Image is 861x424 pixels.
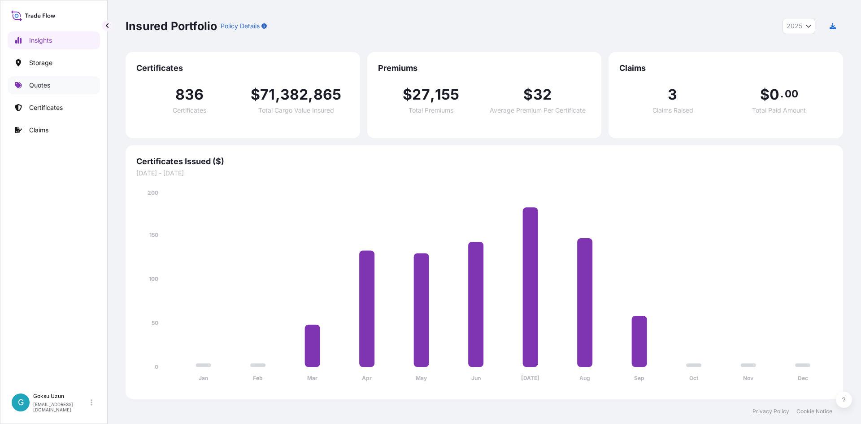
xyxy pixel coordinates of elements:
[307,375,317,381] tspan: Mar
[8,121,100,139] a: Claims
[8,76,100,94] a: Quotes
[199,375,208,381] tspan: Jan
[412,87,430,102] span: 27
[378,63,591,74] span: Premiums
[770,87,779,102] span: 0
[752,107,806,114] span: Total Paid Amount
[634,375,644,381] tspan: Sep
[308,87,313,102] span: ,
[29,103,63,112] p: Certificates
[409,107,453,114] span: Total Premiums
[148,189,158,196] tspan: 200
[258,107,334,114] span: Total Cargo Value Insured
[780,90,783,97] span: .
[652,107,693,114] span: Claims Raised
[275,87,280,102] span: ,
[783,18,815,34] button: Year Selector
[18,398,24,407] span: G
[280,87,309,102] span: 382
[175,87,204,102] span: 836
[136,169,832,178] span: [DATE] - [DATE]
[8,54,100,72] a: Storage
[29,36,52,45] p: Insights
[8,31,100,49] a: Insights
[251,87,260,102] span: $
[619,63,832,74] span: Claims
[490,107,586,114] span: Average Premium Per Certificate
[313,87,342,102] span: 865
[760,87,770,102] span: $
[253,375,263,381] tspan: Feb
[126,19,217,33] p: Insured Portfolio
[523,87,533,102] span: $
[149,232,158,238] tspan: 150
[8,99,100,117] a: Certificates
[796,408,832,415] a: Cookie Notice
[689,375,699,381] tspan: Oct
[33,393,89,400] p: Goksu Uzun
[787,22,802,31] span: 2025
[260,87,275,102] span: 71
[785,90,798,97] span: 00
[579,375,590,381] tspan: Aug
[743,375,754,381] tspan: Nov
[416,375,427,381] tspan: May
[29,58,52,67] p: Storage
[471,375,481,381] tspan: Jun
[798,375,808,381] tspan: Dec
[152,319,158,326] tspan: 50
[533,87,552,102] span: 32
[521,375,539,381] tspan: [DATE]
[29,126,48,135] p: Claims
[430,87,435,102] span: ,
[33,402,89,412] p: [EMAIL_ADDRESS][DOMAIN_NAME]
[149,275,158,282] tspan: 100
[136,63,349,74] span: Certificates
[29,81,50,90] p: Quotes
[435,87,460,102] span: 155
[155,363,158,370] tspan: 0
[173,107,206,114] span: Certificates
[136,156,832,167] span: Certificates Issued ($)
[221,22,260,31] p: Policy Details
[668,87,677,102] span: 3
[362,375,372,381] tspan: Apr
[752,408,789,415] a: Privacy Policy
[403,87,412,102] span: $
